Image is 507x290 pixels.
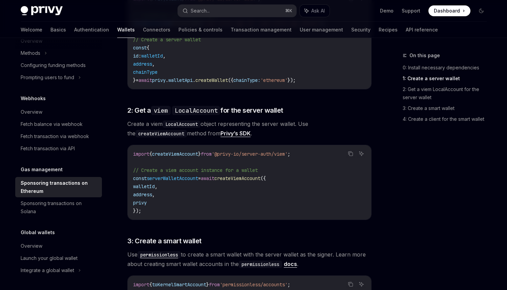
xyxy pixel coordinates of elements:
[15,130,102,142] a: Fetch transaction via webhook
[127,106,283,115] span: 2: Get a for the server wallet
[21,6,63,16] img: dark logo
[133,200,147,206] span: privy
[357,280,366,289] button: Ask AI
[403,62,492,73] a: 0: Install necessary dependencies
[288,282,290,288] span: ;
[220,282,288,288] span: 'permissionless/accounts'
[403,73,492,84] a: 1: Create a server wallet
[346,149,355,158] button: Copy the contents from the code block
[127,119,372,138] span: Create a viem object representing the server wallet. Use the method from .
[21,49,40,57] div: Methods
[141,53,163,59] span: walletId
[21,228,55,237] h5: Global wallets
[380,7,394,14] a: Demo
[139,53,141,59] span: :
[133,77,136,83] span: }
[403,103,492,114] a: 3: Create a smart wallet
[285,8,292,14] span: ⌘ K
[133,69,157,75] span: chainType
[21,108,42,116] div: Overview
[127,250,372,269] span: Use to create a smart wallet with the server wallet as the signer. Learn more about creating smar...
[15,106,102,118] a: Overview
[133,192,152,198] span: address
[428,5,470,16] a: Dashboard
[21,144,75,153] div: Fetch transaction via API
[139,77,152,83] span: await
[239,261,282,268] code: permissionless
[152,151,198,157] span: createViemAccount
[151,106,171,115] code: viem
[201,175,214,181] span: await
[163,120,200,128] code: LocalAccount
[21,199,98,216] div: Sponsoring transactions on Solana
[346,280,355,289] button: Copy the contents from the code block
[133,183,155,189] span: walletId
[212,151,288,157] span: '@privy-io/server-auth/viem'
[147,175,198,181] span: serverWalletAccount
[15,240,102,252] a: Overview
[15,118,102,130] a: Fetch balance via webhook
[133,37,201,43] span: // Create a server wallet
[149,151,152,157] span: {
[379,22,398,38] a: Recipes
[201,151,212,157] span: from
[166,77,168,83] span: .
[300,5,330,17] button: Ask AI
[152,61,155,67] span: ,
[351,22,371,38] a: Security
[288,77,296,83] span: });
[15,252,102,264] a: Launch your global wallet
[21,242,42,250] div: Overview
[284,261,297,268] a: docs
[15,59,102,71] a: Configuring funding methods
[406,22,438,38] a: API reference
[168,77,193,83] span: walletApi
[178,5,296,17] button: Search...⌘K
[15,197,102,218] a: Sponsoring transactions on Solana
[117,22,135,38] a: Wallets
[233,77,260,83] span: chainType:
[133,167,258,173] span: // Create a viem account instance for a wallet
[133,151,149,157] span: import
[209,282,220,288] span: from
[21,61,86,69] div: Configuring funding methods
[191,7,210,15] div: Search...
[135,130,187,137] code: createViemAccount
[133,61,152,67] span: address
[193,77,195,83] span: .
[152,192,155,198] span: ,
[138,251,181,259] code: permissionless
[403,114,492,125] a: 4: Create a client for the smart wallet
[178,22,223,38] a: Policies & controls
[21,132,89,140] div: Fetch transaction via webhook
[402,7,420,14] a: Support
[476,5,487,16] button: Toggle dark mode
[357,149,366,158] button: Ask AI
[21,94,46,103] h5: Webhooks
[136,77,139,83] span: =
[409,51,440,60] span: On this page
[21,22,42,38] a: Welcome
[21,254,78,262] div: Launch your global wallet
[231,22,292,38] a: Transaction management
[143,22,170,38] a: Connectors
[15,142,102,155] a: Fetch transaction via API
[133,45,147,51] span: const
[172,106,220,115] code: LocalAccount
[50,22,66,38] a: Basics
[300,22,343,38] a: User management
[133,208,141,214] span: });
[163,53,166,59] span: ,
[311,7,325,14] span: Ask AI
[155,183,157,189] span: ,
[138,251,181,258] a: permissionless
[15,177,102,197] a: Sponsoring transactions on Ethereum
[133,282,149,288] span: import
[147,45,149,51] span: {
[133,175,147,181] span: const
[21,179,98,195] div: Sponsoring transactions on Ethereum
[152,282,206,288] span: toKernelSmartAccount
[21,165,63,174] h5: Gas management
[206,282,209,288] span: }
[127,236,202,246] span: 3: Create a smart wallet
